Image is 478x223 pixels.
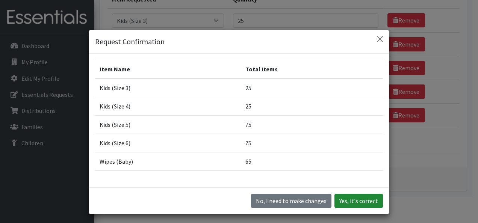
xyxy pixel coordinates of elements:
[95,115,241,134] td: Kids (Size 5)
[251,194,331,208] button: No I need to make changes
[95,186,383,197] p: Please confirm that the above list is what you meant to request.
[95,78,241,97] td: Kids (Size 3)
[241,115,383,134] td: 75
[334,194,383,208] button: Yes, it's correct
[95,60,241,78] th: Item Name
[241,60,383,78] th: Total Items
[95,97,241,115] td: Kids (Size 4)
[241,78,383,97] td: 25
[95,134,241,152] td: Kids (Size 6)
[241,134,383,152] td: 75
[95,152,241,170] td: Wipes (Baby)
[241,97,383,115] td: 25
[374,33,386,45] button: Close
[241,152,383,170] td: 65
[95,36,165,47] h5: Request Confirmation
